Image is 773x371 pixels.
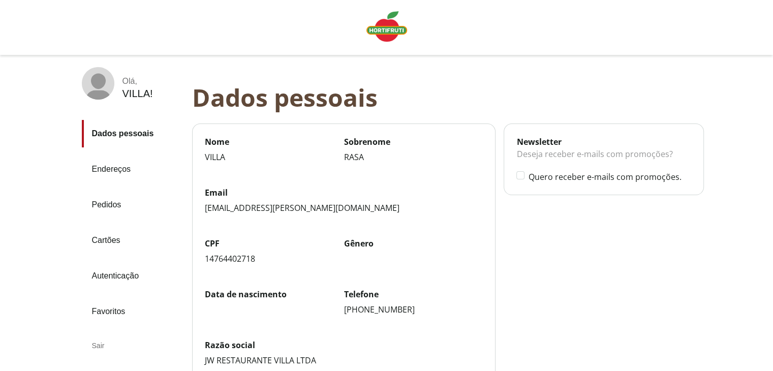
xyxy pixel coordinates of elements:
div: JW RESTAURANTE VILLA LTDA [205,355,483,366]
div: [EMAIL_ADDRESS][PERSON_NAME][DOMAIN_NAME] [205,202,483,213]
a: Autenticação [82,262,184,290]
div: [PHONE_NUMBER] [344,304,483,315]
label: Quero receber e-mails com promoções. [528,171,691,182]
label: Telefone [344,289,483,300]
div: RASA [344,151,483,163]
div: VILLA ! [122,88,153,100]
div: VILLA [205,151,344,163]
a: Logo [362,7,411,48]
label: Gênero [344,238,483,249]
label: Email [205,187,483,198]
div: Newsletter [516,136,691,147]
div: Deseja receber e-mails com promoções? [516,147,691,171]
label: Nome [205,136,344,147]
a: Favoritos [82,298,184,325]
a: Cartões [82,227,184,254]
img: Logo [366,11,407,42]
label: Razão social [205,339,483,351]
a: Dados pessoais [82,120,184,147]
a: Endereços [82,156,184,183]
label: Sobrenome [344,136,483,147]
a: Pedidos [82,191,184,219]
label: CPF [205,238,344,249]
div: Olá , [122,77,153,86]
div: Sair [82,333,184,358]
label: Data de nascimento [205,289,344,300]
div: Dados pessoais [192,83,712,111]
div: 14764402718 [205,253,344,264]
